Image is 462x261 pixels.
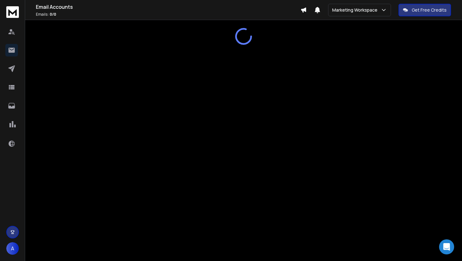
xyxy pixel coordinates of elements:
button: A [6,242,19,255]
img: logo [6,6,19,18]
p: Get Free Credits [412,7,447,13]
p: Emails : [36,12,300,17]
span: 0 / 0 [50,12,56,17]
h1: Email Accounts [36,3,300,11]
p: Marketing Workspace [332,7,380,13]
div: Open Intercom Messenger [439,239,454,254]
button: Get Free Credits [399,4,451,16]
